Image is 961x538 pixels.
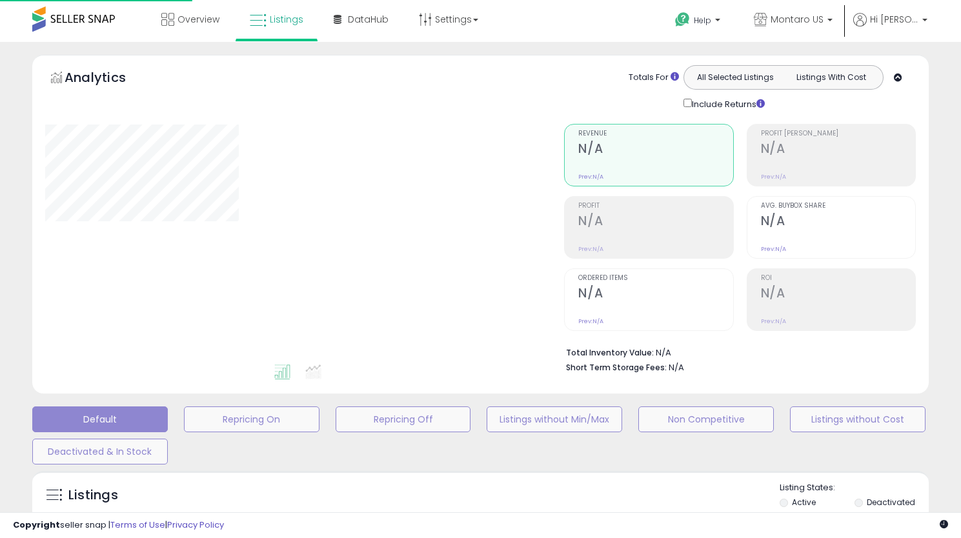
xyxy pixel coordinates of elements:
[336,406,471,432] button: Repricing Off
[694,15,711,26] span: Help
[566,347,654,358] b: Total Inventory Value:
[674,96,780,111] div: Include Returns
[761,286,915,303] h2: N/A
[790,406,926,432] button: Listings without Cost
[578,141,733,159] h2: N/A
[566,362,667,373] b: Short Term Storage Fees:
[270,13,303,26] span: Listings
[487,406,622,432] button: Listings without Min/Max
[348,13,389,26] span: DataHub
[761,203,915,210] span: Avg. Buybox Share
[13,519,60,531] strong: Copyright
[761,141,915,159] h2: N/A
[578,317,603,325] small: Prev: N/A
[566,344,906,359] li: N/A
[65,68,151,90] h5: Analytics
[32,406,168,432] button: Default
[761,245,786,253] small: Prev: N/A
[184,406,319,432] button: Repricing On
[761,173,786,181] small: Prev: N/A
[638,406,774,432] button: Non Competitive
[783,69,879,86] button: Listings With Cost
[578,286,733,303] h2: N/A
[629,72,679,84] div: Totals For
[674,12,691,28] i: Get Help
[32,439,168,464] button: Deactivated & In Stock
[853,13,927,42] a: Hi [PERSON_NAME]
[13,519,224,532] div: seller snap | |
[761,317,786,325] small: Prev: N/A
[177,13,219,26] span: Overview
[578,245,603,253] small: Prev: N/A
[761,130,915,137] span: Profit [PERSON_NAME]
[578,275,733,282] span: Ordered Items
[669,361,684,374] span: N/A
[665,2,733,42] a: Help
[870,13,918,26] span: Hi [PERSON_NAME]
[687,69,784,86] button: All Selected Listings
[771,13,824,26] span: Montaro US
[761,275,915,282] span: ROI
[761,214,915,231] h2: N/A
[578,203,733,210] span: Profit
[578,130,733,137] span: Revenue
[578,173,603,181] small: Prev: N/A
[578,214,733,231] h2: N/A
